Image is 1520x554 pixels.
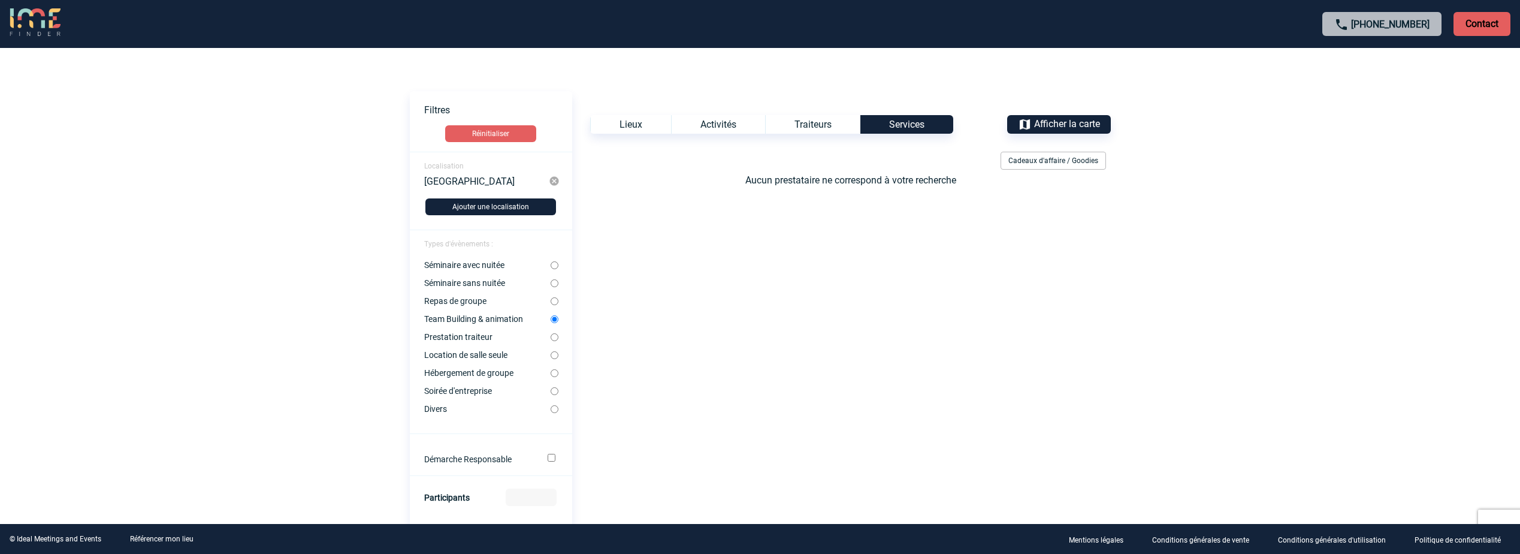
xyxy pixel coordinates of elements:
div: Cadeaux d'affaire / Goodies [1001,152,1106,170]
a: Politique de confidentialité [1405,534,1520,545]
p: Conditions générales de vente [1152,536,1249,544]
span: Localisation [424,162,464,170]
a: Conditions générales de vente [1143,534,1268,545]
p: Aucun prestataire ne correspond à votre recherche [591,174,1111,186]
label: Participants [424,493,470,502]
div: Activités [671,115,765,134]
label: Séminaire sans nuitée [424,278,551,288]
a: Réinitialiser [410,125,572,142]
div: [GEOGRAPHIC_DATA] [424,176,549,186]
label: Soirée d'entreprise [424,386,551,396]
div: Lieux [590,115,671,134]
label: Démarche Responsable [424,454,531,464]
img: cancel-24-px-g.png [549,176,560,186]
label: Séminaire avec nuitée [424,260,551,270]
button: Réinitialiser [445,125,536,142]
a: Référencer mon lieu [130,535,194,543]
p: Contact [1453,12,1510,36]
p: Filtres [424,104,572,116]
div: Filtrer sur Cadeaux d'affaire / Goodies [996,152,1111,170]
span: Types d'évènements : [424,240,493,248]
div: Services [860,115,953,134]
a: [PHONE_NUMBER] [1351,19,1430,30]
a: Mentions légales [1059,534,1143,545]
label: Hébergement de groupe [424,368,551,378]
div: © Ideal Meetings and Events [10,535,101,543]
a: Conditions générales d'utilisation [1268,534,1405,545]
p: Conditions générales d'utilisation [1278,536,1386,544]
span: Afficher la carte [1034,118,1100,130]
p: Mentions légales [1069,536,1123,544]
div: Traiteurs [765,115,860,134]
label: Team Building & animation [424,314,551,324]
label: Prestation traiteur [424,332,551,342]
p: Politique de confidentialité [1415,536,1501,544]
label: Divers [424,404,551,414]
img: call-24-px.png [1334,17,1349,32]
label: Location de salle seule [424,350,551,360]
label: Repas de groupe [424,296,551,306]
button: Ajouter une localisation [425,198,556,215]
input: Démarche Responsable [548,454,555,462]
